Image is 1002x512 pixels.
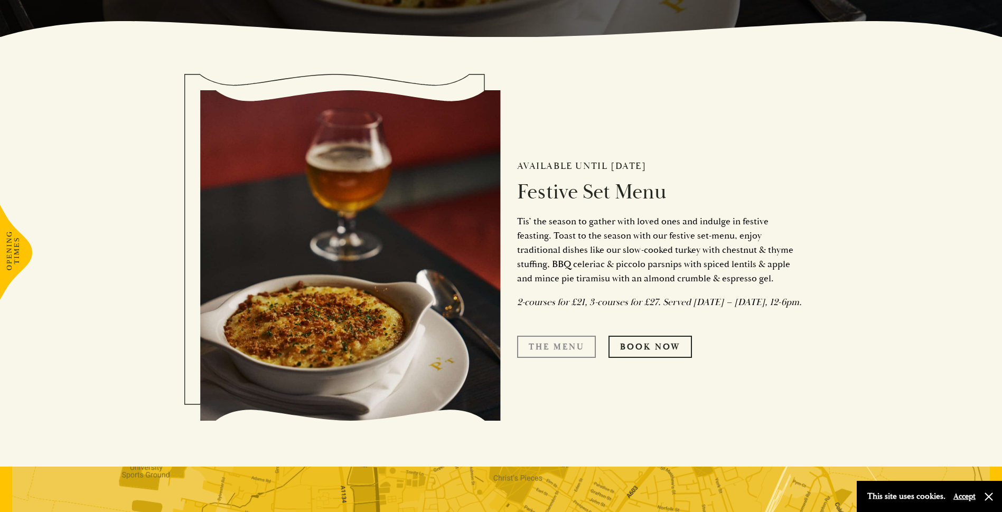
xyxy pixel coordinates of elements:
h2: Festive Set Menu [517,179,802,205]
p: Tis’ the season to gather with loved ones and indulge in festive feasting. Toast to the season wi... [517,214,802,286]
em: 2-courses for £21, 3-courses for £27. Served [DATE] – [DATE], 12-6pm. [517,296,802,308]
button: Accept [953,491,976,501]
p: This site uses cookies. [867,489,945,504]
button: Close and accept [984,491,994,502]
a: The Menu [517,336,596,358]
a: Book Now [608,336,692,358]
h2: Available until [DATE] [517,160,802,172]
